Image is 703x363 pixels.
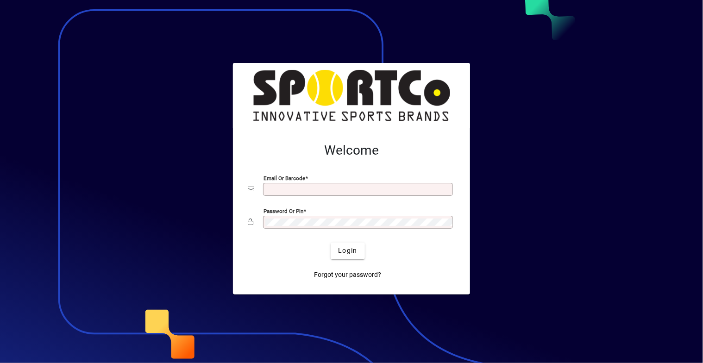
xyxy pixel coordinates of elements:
[248,143,455,158] h2: Welcome
[338,246,357,256] span: Login
[331,243,364,259] button: Login
[314,270,382,280] span: Forgot your password?
[311,267,385,283] a: Forgot your password?
[264,175,305,181] mat-label: Email or Barcode
[264,207,303,214] mat-label: Password or Pin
